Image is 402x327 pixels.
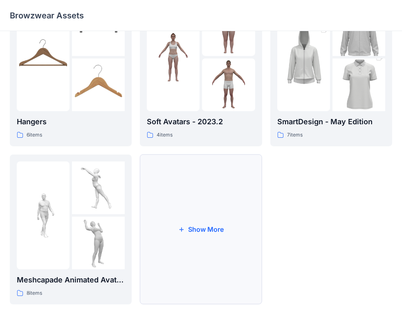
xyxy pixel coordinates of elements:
[147,116,255,128] p: Soft Avatars - 2023.2
[332,45,385,125] img: folder 3
[147,31,200,83] img: folder 1
[72,217,125,269] img: folder 3
[17,116,125,128] p: Hangers
[157,131,173,139] p: 4 items
[277,116,385,128] p: SmartDesign - May Edition
[17,189,70,242] img: folder 1
[277,18,330,97] img: folder 1
[17,31,70,83] img: folder 1
[27,289,42,298] p: 8 items
[10,10,84,21] p: Browzwear Assets
[140,155,262,305] button: Show More
[202,58,255,111] img: folder 3
[27,131,42,139] p: 6 items
[72,161,125,214] img: folder 2
[287,131,303,139] p: 7 items
[72,58,125,111] img: folder 3
[10,155,132,305] a: folder 1folder 2folder 3Meshcapade Animated Avatars8items
[17,274,125,286] p: Meshcapade Animated Avatars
